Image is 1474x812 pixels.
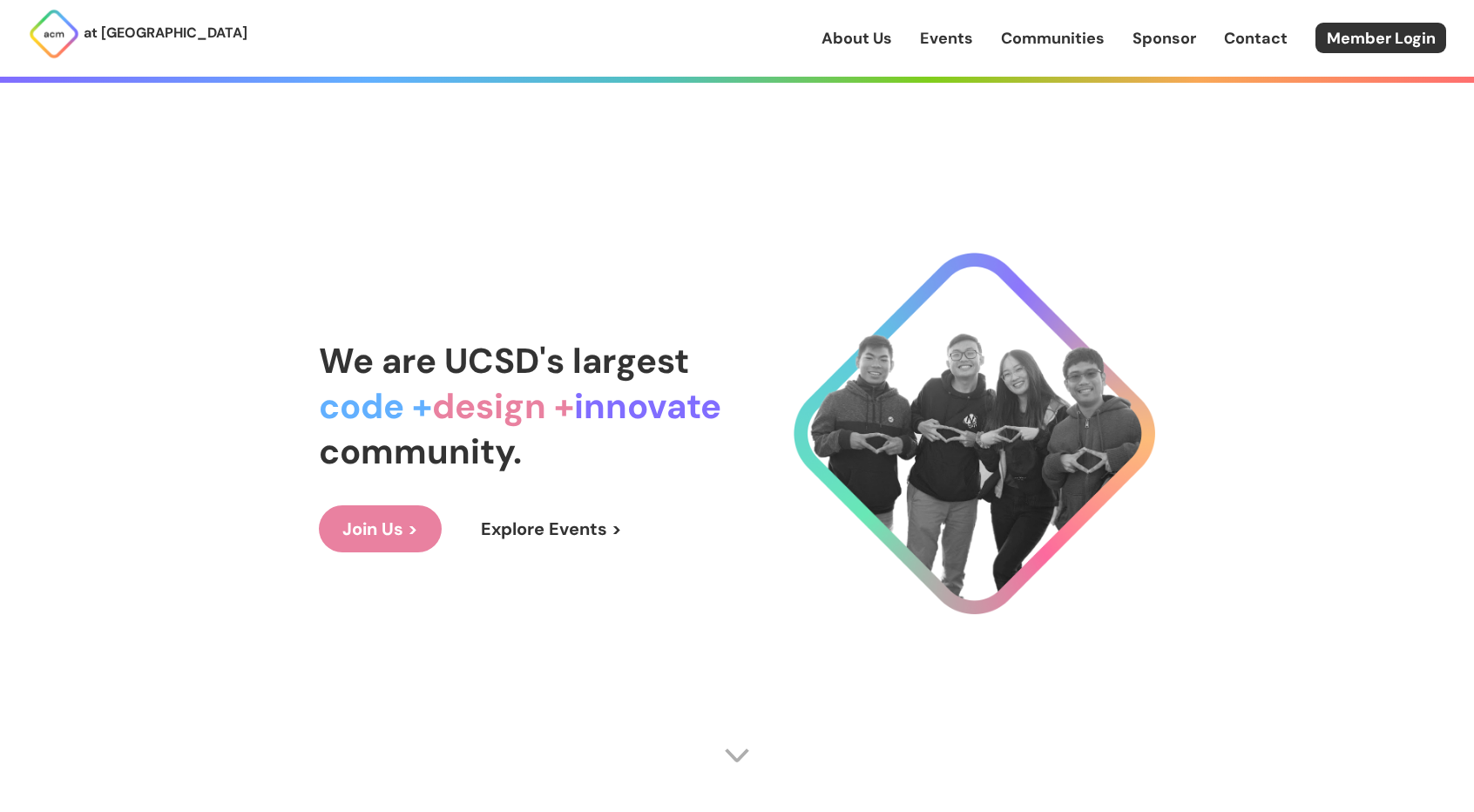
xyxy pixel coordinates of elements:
a: Join Us > [319,505,442,552]
span: innovate [574,383,721,429]
img: Cool Logo [794,253,1155,614]
span: design + [432,383,574,429]
a: Explore Events > [457,505,646,552]
a: at [GEOGRAPHIC_DATA] [28,8,247,60]
span: We are UCSD's largest [319,338,689,383]
img: ACM Logo [28,8,80,60]
img: Scroll Arrow [724,742,750,768]
span: community. [319,429,522,474]
p: at [GEOGRAPHIC_DATA] [84,22,247,44]
a: Communities [1001,27,1105,50]
a: Contact [1224,27,1288,50]
span: code + [319,383,432,429]
a: Member Login [1315,23,1446,53]
a: Sponsor [1133,27,1196,50]
a: About Us [822,27,892,50]
a: Events [920,27,973,50]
